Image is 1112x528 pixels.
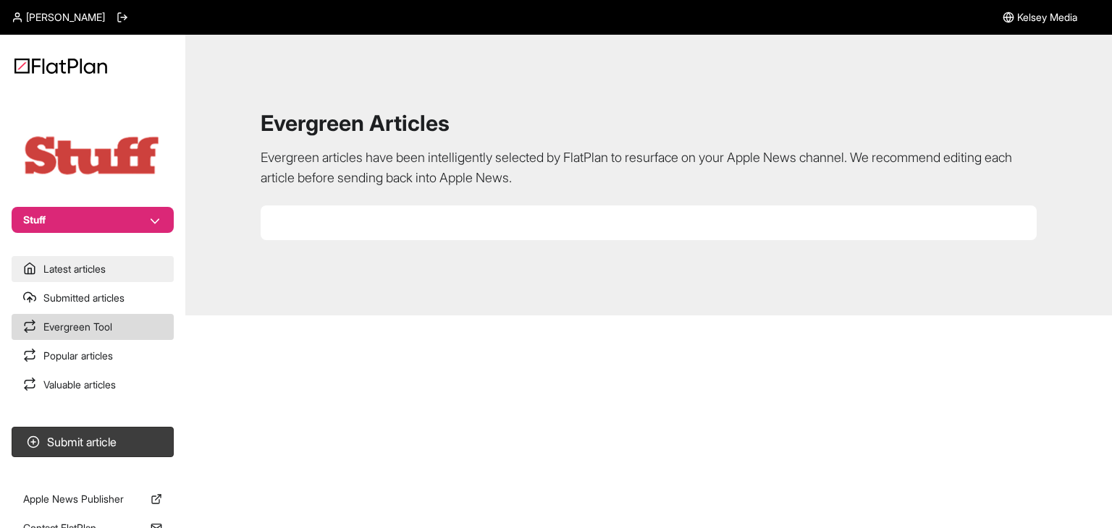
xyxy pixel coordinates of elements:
[12,372,174,398] a: Valuable articles
[12,285,174,311] a: Submitted articles
[12,314,174,340] a: Evergreen Tool
[1017,10,1077,25] span: Kelsey Media
[26,10,105,25] span: [PERSON_NAME]
[261,148,1037,188] p: Evergreen articles have been intelligently selected by FlatPlan to resurface on your Apple News c...
[12,427,174,457] button: Submit article
[12,486,174,512] a: Apple News Publisher
[14,58,107,74] img: Logo
[12,256,174,282] a: Latest articles
[12,207,174,233] button: Stuff
[12,343,174,369] a: Popular articles
[20,133,165,178] img: Publication Logo
[12,10,105,25] a: [PERSON_NAME]
[261,110,1037,136] h1: Evergreen Articles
